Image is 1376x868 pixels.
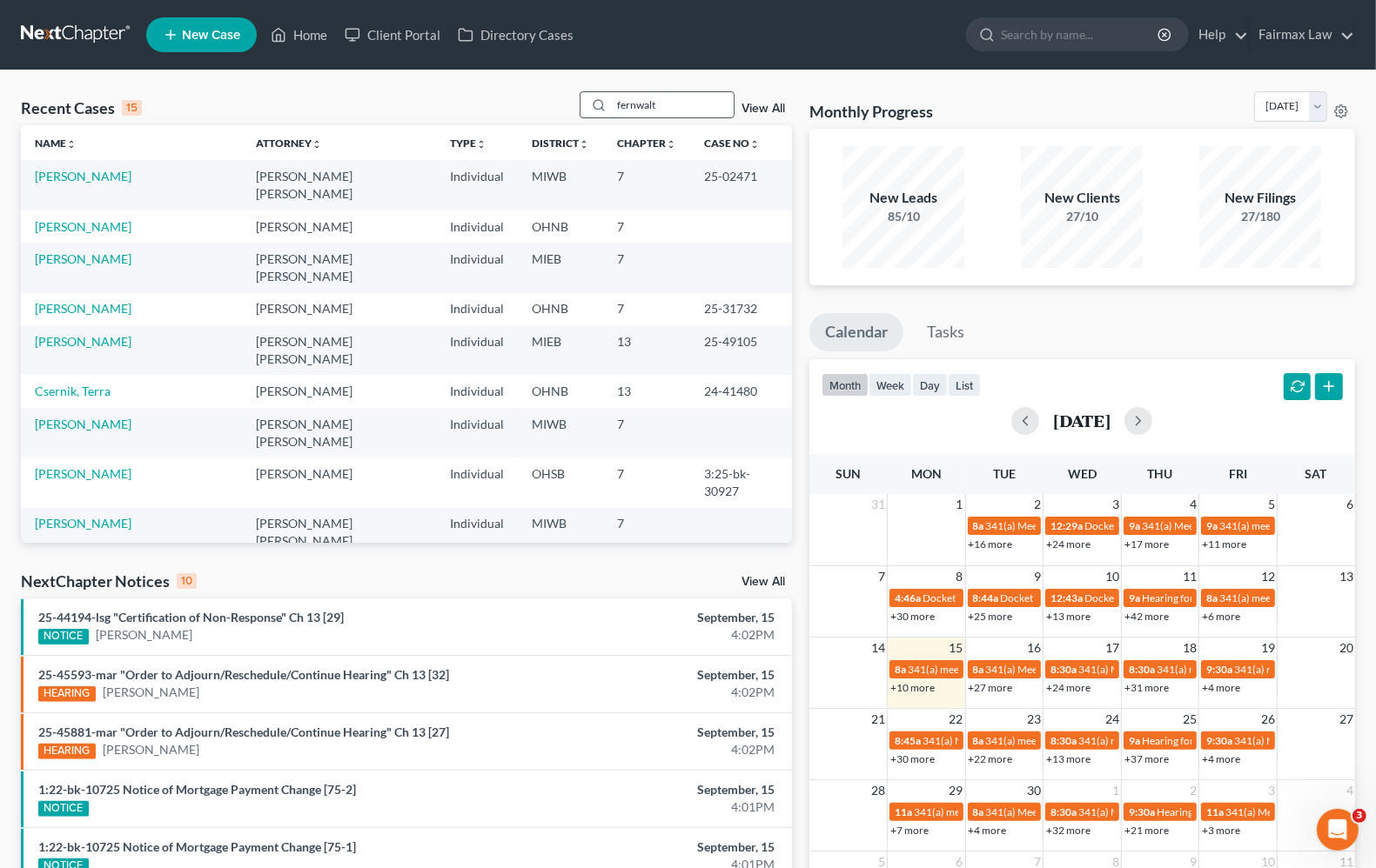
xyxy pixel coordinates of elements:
span: 341(a) meeting for [PERSON_NAME] [1078,734,1246,747]
a: +22 more [969,752,1013,765]
a: +27 more [969,681,1013,694]
td: [PERSON_NAME] [PERSON_NAME] [242,243,437,292]
span: 29 [948,780,965,801]
span: 2 [1188,780,1198,801]
td: OHNB [518,375,603,407]
span: 15 [948,638,965,658]
span: Docket Text: for [PERSON_NAME] [1084,519,1240,532]
span: Docket Text: for [PERSON_NAME] [923,591,1078,604]
div: September, 15 [540,724,775,741]
div: 4:02PM [540,741,775,758]
td: 7 [603,408,690,457]
span: 341(a) Meeting of Creditors for [PERSON_NAME] [986,805,1212,818]
span: Fri [1229,466,1247,481]
td: 7 [603,160,690,210]
iframe: Intercom live chat [1317,809,1359,851]
td: MIEB [518,325,603,375]
i: unfold_more [666,139,676,150]
button: week [869,373,912,397]
td: Individual [436,408,518,457]
span: 341(a) Meeting for [PERSON_NAME] [1078,805,1247,818]
span: 9:30a [1129,805,1155,818]
td: 13 [603,375,690,407]
span: 4:46a [895,591,921,604]
td: Individual [436,210,518,243]
span: Docket Text: for [PERSON_NAME] [1084,591,1240,604]
a: +4 more [1202,681,1240,694]
span: 6 [1345,494,1355,515]
span: 14 [869,638,887,658]
span: 27 [1338,709,1355,730]
div: September, 15 [540,838,775,856]
i: unfold_more [579,139,589,150]
div: Recent Cases [21,97,142,118]
span: 341(a) meeting for [PERSON_NAME] [1157,663,1325,676]
span: Docket Text: for [PERSON_NAME] [1001,591,1157,604]
div: 4:02PM [540,626,775,644]
span: 341(a) Meeting of Creditors for [PERSON_NAME] [1142,519,1367,532]
span: 9:30a [1206,734,1232,747]
div: NextChapter Notices [21,571,197,591]
td: 7 [603,293,690,325]
span: 16 [1025,638,1043,658]
td: 25-31732 [690,293,792,325]
div: 27/180 [1199,208,1321,225]
span: 12:43a [1050,591,1083,604]
a: +25 more [969,610,1013,623]
span: 30 [1025,780,1043,801]
span: 28 [869,780,887,801]
span: 4 [1188,494,1198,515]
span: Sat [1306,466,1327,481]
span: Thu [1148,466,1173,481]
span: 25 [1181,709,1198,730]
a: Fairmax Law [1250,19,1354,50]
span: 9a [1206,519,1218,532]
td: [PERSON_NAME] [PERSON_NAME] [242,508,437,558]
div: 10 [177,573,197,589]
span: 8:44a [973,591,999,604]
a: +21 more [1124,824,1169,837]
span: 17 [1104,638,1121,658]
td: 7 [603,210,690,243]
span: 11a [895,805,912,818]
span: 12:29a [1050,519,1083,532]
span: 9 [1032,566,1043,587]
span: 8:30a [1050,663,1077,676]
a: +24 more [1046,537,1091,551]
td: [PERSON_NAME] [242,210,437,243]
a: +11 more [1202,537,1246,551]
td: 7 [603,457,690,507]
div: 4:01PM [540,798,775,816]
td: Individual [436,243,518,292]
span: 12 [1259,566,1277,587]
i: unfold_more [312,139,322,150]
span: 9a [1129,734,1140,747]
span: 8 [955,566,965,587]
td: OHNB [518,293,603,325]
span: 24 [1104,709,1121,730]
a: +42 more [1124,610,1169,623]
span: 3 [1111,494,1121,515]
div: September, 15 [540,666,775,684]
a: +32 more [1046,824,1091,837]
a: Chapterunfold_more [617,137,676,150]
span: New Case [182,29,240,42]
div: NOTICE [38,801,89,817]
span: 9a [1129,591,1140,604]
span: 20 [1338,638,1355,658]
span: 13 [1338,566,1355,587]
a: +30 more [890,610,935,623]
a: +24 more [1046,681,1091,694]
td: [PERSON_NAME] [PERSON_NAME] [242,160,437,210]
span: 22 [948,709,965,730]
td: MIWB [518,408,603,457]
a: Nameunfold_more [35,137,77,150]
td: 3:25-bk-30927 [690,457,792,507]
span: 26 [1259,709,1277,730]
a: View All [742,576,785,588]
i: unfold_more [476,139,487,150]
a: +30 more [890,752,935,765]
span: 8a [973,734,984,747]
span: Mon [911,466,942,481]
a: Home [262,19,336,50]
